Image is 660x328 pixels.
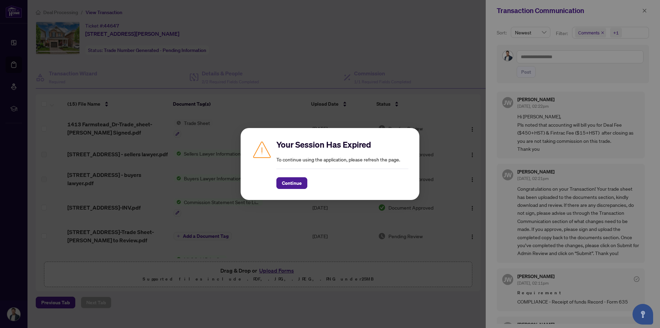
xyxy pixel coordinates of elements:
[282,178,302,189] span: Continue
[276,139,408,150] h2: Your Session Has Expired
[276,139,408,189] div: To continue using the application, please refresh the page.
[276,177,307,189] button: Continue
[632,304,653,325] button: Open asap
[252,139,272,160] img: Caution icon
